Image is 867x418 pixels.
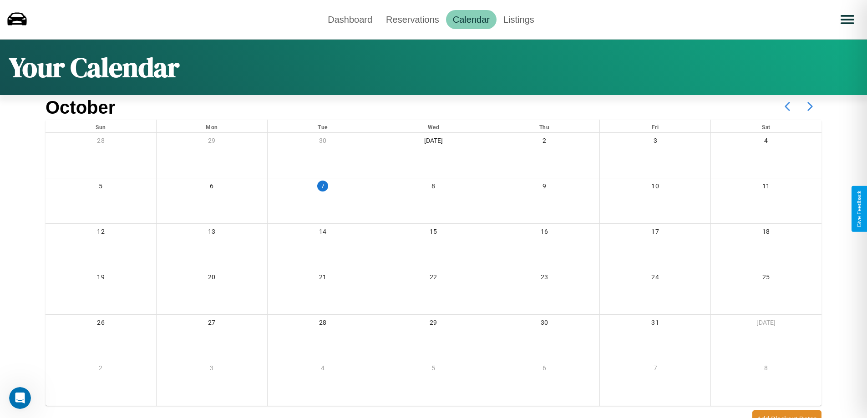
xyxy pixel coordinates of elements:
a: Calendar [446,10,497,29]
div: 14 [268,224,378,242]
div: 25 [711,269,821,288]
div: 23 [489,269,600,288]
div: 28 [46,133,156,151]
h2: October [46,97,115,118]
div: 3 [157,360,267,379]
div: 27 [157,315,267,333]
div: 2 [489,133,600,151]
div: 29 [157,133,267,151]
div: 29 [378,315,489,333]
div: 2 [46,360,156,379]
div: 30 [489,315,600,333]
div: 7 [600,360,710,379]
div: 4 [711,133,821,151]
div: 20 [157,269,267,288]
div: 26 [46,315,156,333]
div: 4 [268,360,378,379]
div: 31 [600,315,710,333]
div: 15 [378,224,489,242]
div: 7 [317,181,328,191]
div: 5 [46,178,156,197]
div: Thu [489,120,600,132]
div: Wed [378,120,489,132]
div: 30 [268,133,378,151]
div: Sat [711,120,821,132]
div: 16 [489,224,600,242]
div: 9 [489,178,600,197]
div: [DATE] [378,133,489,151]
iframe: Intercom live chat [9,387,31,409]
div: 19 [46,269,156,288]
div: 3 [600,133,710,151]
div: 6 [157,178,267,197]
a: Reservations [379,10,446,29]
div: [DATE] [711,315,821,333]
div: Give Feedback [856,191,862,227]
div: 12 [46,224,156,242]
div: Mon [157,120,267,132]
div: 21 [268,269,378,288]
div: 10 [600,178,710,197]
div: Sun [46,120,156,132]
a: Listings [497,10,541,29]
div: Fri [600,120,710,132]
div: Tue [268,120,378,132]
div: 6 [489,360,600,379]
div: 13 [157,224,267,242]
div: 5 [378,360,489,379]
div: 18 [711,224,821,242]
div: 22 [378,269,489,288]
div: 28 [268,315,378,333]
button: Open menu [835,7,860,32]
a: Dashboard [321,10,379,29]
div: 11 [711,178,821,197]
h1: Your Calendar [9,49,179,86]
div: 24 [600,269,710,288]
div: 8 [711,360,821,379]
div: 17 [600,224,710,242]
div: 8 [378,178,489,197]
